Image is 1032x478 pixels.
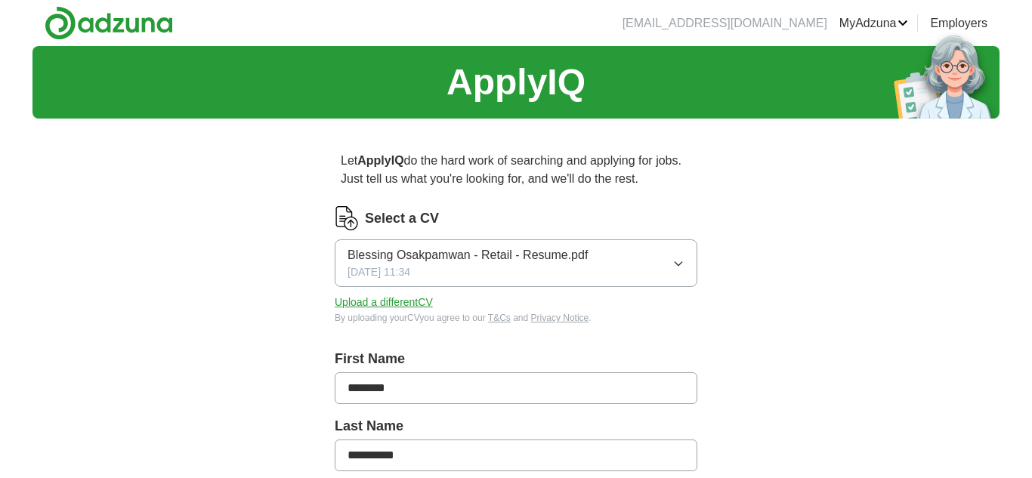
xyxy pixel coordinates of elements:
a: T&Cs [488,313,511,323]
label: Last Name [335,416,697,436]
img: Adzuna logo [45,6,173,40]
span: Blessing Osakpamwan - Retail - Resume.pdf [348,246,588,264]
img: CV Icon [335,206,359,230]
label: First Name [335,349,697,369]
h1: ApplyIQ [446,55,586,109]
a: Privacy Notice [531,313,589,323]
strong: ApplyIQ [357,154,403,167]
a: MyAdzuna [839,14,909,32]
li: [EMAIL_ADDRESS][DOMAIN_NAME] [623,14,827,32]
a: Employers [930,14,987,32]
p: Let do the hard work of searching and applying for jobs. Just tell us what you're looking for, an... [335,146,697,194]
div: By uploading your CV you agree to our and . [335,311,697,325]
button: Blessing Osakpamwan - Retail - Resume.pdf[DATE] 11:34 [335,239,697,287]
span: [DATE] 11:34 [348,264,410,280]
button: Upload a differentCV [335,295,433,310]
label: Select a CV [365,208,439,229]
